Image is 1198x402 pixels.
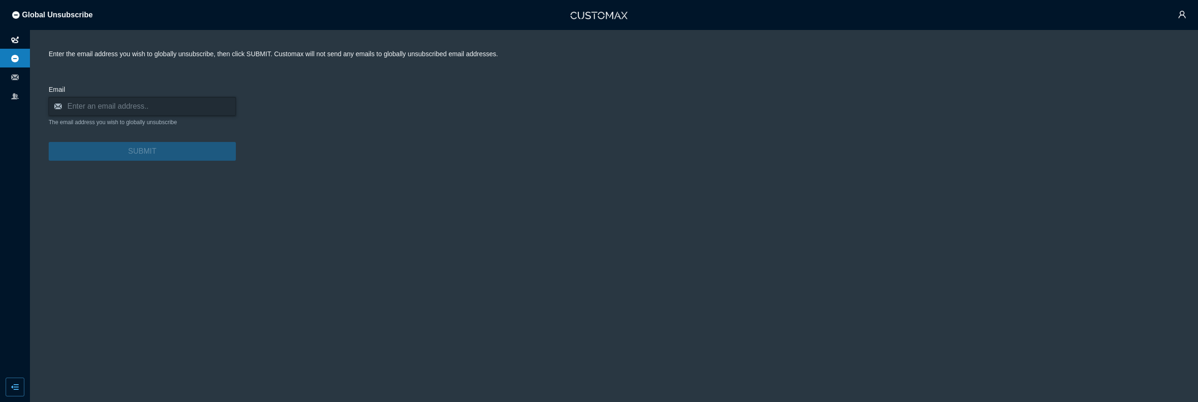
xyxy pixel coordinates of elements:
span: Email [49,86,65,93]
span: user [1178,10,1186,20]
input: Enter an email address.. [49,97,236,116]
p: Enter the email address you wish to globally unsubscribe, then click SUBMIT. Customax will not se... [49,49,1179,59]
div: The email address you wish to globally unsubscribe [49,118,236,127]
button: user [1173,6,1191,24]
img: Customax Logo [570,12,628,19]
button: SUBMIT [49,142,236,161]
span: SUBMIT [128,145,156,157]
